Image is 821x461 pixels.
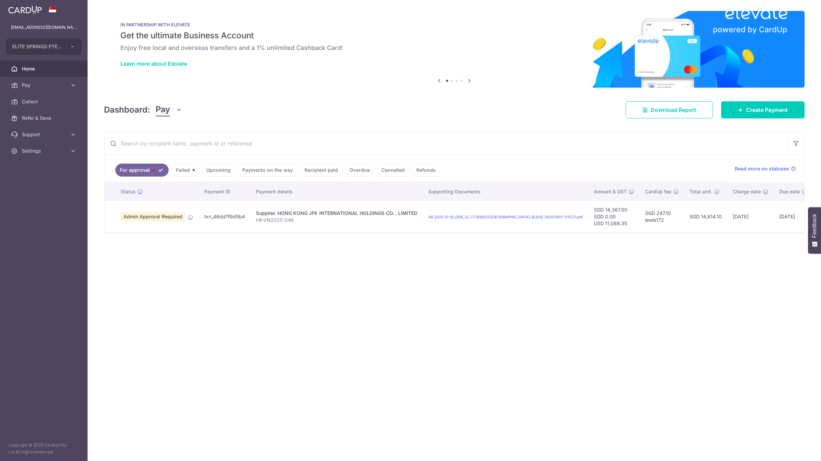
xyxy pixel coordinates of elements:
span: Create Payment [746,106,788,114]
img: CardUp [8,5,42,14]
td: txn_46dd7f9d5b4 [199,201,250,232]
td: SGD 14,367.00 SGD 0.00 USD 11,089.35 [588,201,640,232]
a: Overdue [345,164,374,177]
span: CardUp fee [645,188,671,195]
a: Refunds [412,164,440,177]
a: For approval [115,164,169,177]
span: Total amt. [690,188,712,195]
span: Pay [22,82,67,89]
a: Download Report [626,101,713,118]
th: Payment ID [199,183,250,201]
th: Supporting Documents [423,183,588,201]
span: Feedback [811,214,818,238]
a: Upcoming [202,164,235,177]
span: Download Report [651,106,696,114]
span: Read more on statuses [735,165,789,172]
h6: Enjoy free local and overseas transfers and a 1% unlimited Cashback Card! [120,44,788,52]
span: Amount & GST [594,188,627,195]
input: Search by recipient name, payment id or reference [104,132,788,154]
span: Refer & Save [22,115,67,121]
span: Home [22,65,67,72]
img: Renovation banner [104,11,805,88]
span: ELITE SPRINGS PTE. LTD. [12,43,63,50]
span: Settings [22,148,67,154]
td: [DATE] [774,201,813,232]
span: Collect [22,98,67,105]
p: [EMAIL_ADDRESS][DOMAIN_NAME] [11,24,77,31]
a: Create Payment [721,101,805,118]
span: Admin Approval Required [121,212,185,221]
h4: Dashboard: [104,104,150,116]
a: Cancelled [377,164,409,177]
button: ELITE SPRINGS PTE. LTD. [6,38,81,55]
td: [DATE] [727,201,774,232]
a: Read more on statuses [735,165,796,172]
span: Due date [779,188,800,195]
a: Payments on the way [238,164,297,177]
a: Learn more about Elevate [120,60,187,67]
span: Status [121,188,135,195]
th: Payment details [250,183,423,201]
h5: Get the ultimate Business Account [120,30,788,41]
button: Pay [156,103,182,116]
div: Supplier. HONG KONG JFK INTERNATIONAL HOLDINGS CO. , LIMITED [256,210,417,217]
p: IN PARTNERSHIP WITH ELEVATE [120,22,788,27]
td: SGD 247.10 lewis172 [640,201,684,232]
span: Charge date [733,188,761,195]
a: 46.2025-6-19_DSR_出口不锈钢丝到[GEOGRAPHIC_DATA]-新加坡-20251001-111527.pdf [428,215,583,219]
a: Failed [171,164,199,177]
span: Pay [156,103,170,116]
td: SGD 14,614.10 [684,201,727,232]
a: Recipient paid [300,164,342,177]
span: Support [22,131,67,138]
button: Feedback - Show survey [808,207,821,254]
p: HK-VN2025-046 [256,217,417,223]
